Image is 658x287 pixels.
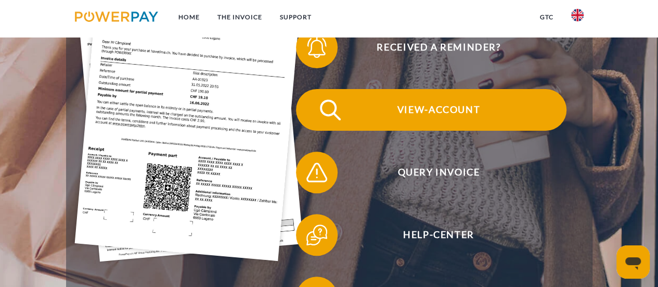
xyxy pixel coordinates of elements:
[311,214,566,256] span: Help-Center
[311,152,566,193] span: Query Invoice
[616,245,650,279] iframe: Button to launch messaging window
[296,214,566,256] button: Help-Center
[304,222,330,248] img: qb_help.svg
[304,34,330,60] img: qb_bell.svg
[531,8,562,27] a: GTC
[270,8,320,27] a: Support
[296,89,566,131] button: View-Account
[208,8,270,27] a: THE INVOICE
[296,27,566,68] button: Received a reminder?
[311,27,566,68] span: Received a reminder?
[571,9,584,21] img: en
[317,97,343,123] img: qb_search.svg
[75,11,159,22] img: logo-powerpay.svg
[311,89,566,131] span: View-Account
[169,8,208,27] a: Home
[304,159,330,185] img: qb_warning.svg
[296,152,566,193] button: Query Invoice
